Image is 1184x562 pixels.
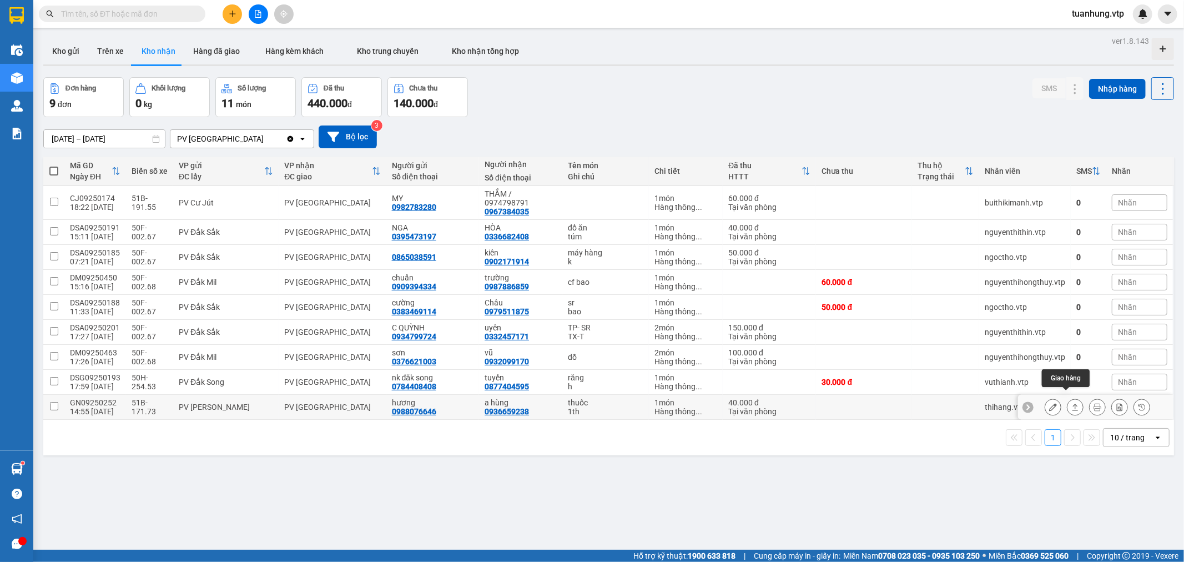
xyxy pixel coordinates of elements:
[985,328,1065,337] div: nguyenthithin.vtp
[568,223,643,232] div: đồ ăn
[70,382,120,391] div: 17:59 [DATE]
[654,248,717,257] div: 1 món
[1118,198,1137,207] span: Nhãn
[392,273,474,282] div: chuẩn
[236,100,251,109] span: món
[144,100,152,109] span: kg
[654,232,717,241] div: Hàng thông thường
[1122,552,1130,560] span: copyright
[284,161,371,170] div: VP nhận
[989,550,1069,562] span: Miền Bắc
[654,332,717,341] div: Hàng thông thường
[88,38,133,64] button: Trên xe
[568,407,643,416] div: 1th
[485,189,557,207] div: THẮM / 0974798791
[1071,157,1106,186] th: Toggle SortBy
[728,398,810,407] div: 40.000 đ
[135,97,142,110] span: 0
[728,194,810,203] div: 60.000 đ
[485,398,557,407] div: a hùng
[485,282,529,291] div: 0987886859
[654,407,717,416] div: Hàng thông thường
[568,398,643,407] div: thuốc
[11,25,26,53] img: logo
[728,348,810,357] div: 100.000 đ
[654,357,717,366] div: Hàng thông thường
[1076,167,1092,175] div: SMS
[985,403,1065,412] div: thihang.vtp
[878,551,980,560] strong: 0708 023 035 - 0935 103 250
[696,203,702,212] span: ...
[985,303,1065,312] div: ngoctho.vtp
[177,133,264,144] div: PV [GEOGRAPHIC_DATA]
[179,198,273,207] div: PV Cư Jút
[132,223,168,241] div: 50F-002.67
[179,328,273,337] div: PV Đắk Sắk
[568,172,643,181] div: Ghi chú
[179,378,273,387] div: PV Đắk Song
[485,407,529,416] div: 0936659238
[728,332,810,341] div: Tại văn phòng
[654,257,717,266] div: Hàng thông thường
[1045,429,1061,446] button: 1
[696,357,702,366] span: ...
[1152,38,1174,60] div: Tạo kho hàng mới
[392,194,474,203] div: MY
[654,194,717,203] div: 1 món
[64,157,126,186] th: Toggle SortBy
[1163,9,1173,19] span: caret-down
[70,194,120,203] div: CJ09250174
[223,4,242,24] button: plus
[392,323,474,332] div: C QUỲNH
[1112,35,1149,47] div: ver 1.8.143
[728,248,810,257] div: 50.000 đ
[70,323,120,332] div: DSA09250201
[11,100,23,112] img: warehouse-icon
[112,78,139,84] span: PV Đắk Mil
[132,348,168,366] div: 50F-002.68
[284,278,380,287] div: PV [GEOGRAPHIC_DATA]
[1042,369,1090,387] div: Giao hàng
[70,232,120,241] div: 15:11 [DATE]
[485,373,557,382] div: tuyến
[132,167,168,175] div: Biển số xe
[1076,228,1101,237] div: 0
[279,157,386,186] th: Toggle SortBy
[38,67,129,75] strong: BIÊN NHẬN GỬI HÀNG HOÁ
[696,332,702,341] span: ...
[179,172,264,181] div: ĐC lấy
[70,172,112,181] div: Ngày ĐH
[1118,353,1137,362] span: Nhãn
[728,323,810,332] div: 150.000 đ
[654,273,717,282] div: 1 món
[394,97,434,110] span: 140.000
[485,323,557,332] div: uyên
[392,332,436,341] div: 0934799724
[70,332,120,341] div: 17:27 [DATE]
[371,120,382,131] sup: 3
[284,303,380,312] div: PV [GEOGRAPHIC_DATA]
[11,77,23,93] span: Nơi gửi:
[654,398,717,407] div: 1 món
[265,47,324,56] span: Hàng kèm khách
[254,10,262,18] span: file-add
[70,398,120,407] div: GN09250252
[728,223,810,232] div: 40.000 đ
[1077,550,1079,562] span: |
[688,551,735,560] strong: 1900 633 818
[1158,4,1177,24] button: caret-down
[284,198,380,207] div: PV [GEOGRAPHIC_DATA]
[58,100,72,109] span: đơn
[485,223,557,232] div: HÒA
[70,257,120,266] div: 07:21 [DATE]
[132,194,168,212] div: 51B-191.55
[568,232,643,241] div: túm
[654,223,717,232] div: 1 món
[70,348,120,357] div: DM09250463
[568,248,643,257] div: máy hàng
[43,38,88,64] button: Kho gửi
[179,228,273,237] div: PV Đắk Sắk
[392,357,436,366] div: 0376621003
[728,357,810,366] div: Tại văn phòng
[985,198,1065,207] div: buithikimanh.vtp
